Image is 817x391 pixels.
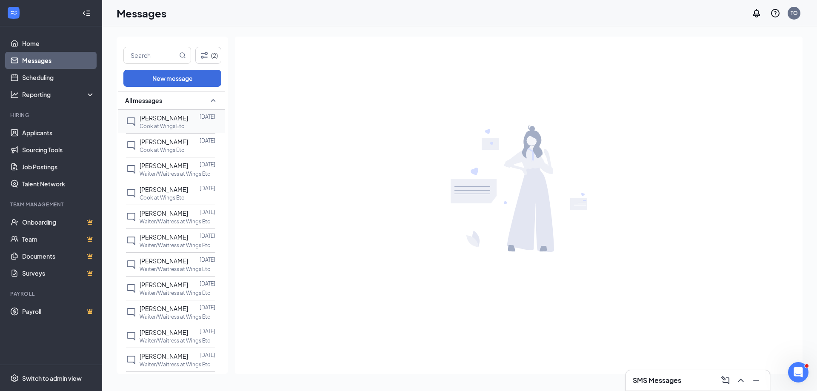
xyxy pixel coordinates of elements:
[126,283,136,294] svg: ChatInactive
[10,201,93,208] div: Team Management
[22,248,95,265] a: DocumentsCrown
[82,9,91,17] svg: Collapse
[9,9,18,17] svg: WorkstreamLogo
[22,35,95,52] a: Home
[140,123,184,130] p: Cook at Wings Etc
[22,141,95,158] a: Sourcing Tools
[22,214,95,231] a: OnboardingCrown
[124,47,177,63] input: Search
[140,361,210,368] p: Waiter/Waitress at Wings Etc
[749,374,763,387] button: Minimize
[140,170,210,177] p: Waiter/Waitress at Wings Etc
[788,362,808,382] iframe: Intercom live chat
[125,96,162,105] span: All messages
[10,111,93,119] div: Hiring
[200,232,215,240] p: [DATE]
[736,375,746,385] svg: ChevronUp
[140,328,188,336] span: [PERSON_NAME]
[123,70,221,87] button: New message
[140,209,188,217] span: [PERSON_NAME]
[117,6,166,20] h1: Messages
[734,374,748,387] button: ChevronUp
[22,90,95,99] div: Reporting
[751,8,762,18] svg: Notifications
[126,307,136,317] svg: ChatInactive
[140,289,210,297] p: Waiter/Waitress at Wings Etc
[208,95,218,106] svg: SmallChevronUp
[200,280,215,287] p: [DATE]
[126,164,136,174] svg: ChatInactive
[126,236,136,246] svg: ChatInactive
[200,137,215,144] p: [DATE]
[791,9,798,17] div: TO
[140,114,188,122] span: [PERSON_NAME]
[10,290,93,297] div: Payroll
[126,117,136,127] svg: ChatInactive
[140,162,188,169] span: [PERSON_NAME]
[200,351,215,359] p: [DATE]
[22,175,95,192] a: Talent Network
[770,8,780,18] svg: QuestionInfo
[140,186,188,193] span: [PERSON_NAME]
[126,331,136,341] svg: ChatInactive
[199,50,209,60] svg: Filter
[751,375,761,385] svg: Minimize
[22,231,95,248] a: TeamCrown
[720,375,731,385] svg: ComposeMessage
[200,161,215,168] p: [DATE]
[140,218,210,225] p: Waiter/Waitress at Wings Etc
[633,376,681,385] h3: SMS Messages
[140,242,210,249] p: Waiter/Waitress at Wings Etc
[126,260,136,270] svg: ChatInactive
[719,374,732,387] button: ComposeMessage
[140,194,184,201] p: Cook at Wings Etc
[126,355,136,365] svg: ChatInactive
[126,140,136,151] svg: ChatInactive
[140,233,188,241] span: [PERSON_NAME]
[10,374,19,382] svg: Settings
[22,303,95,320] a: PayrollCrown
[200,208,215,216] p: [DATE]
[140,352,188,360] span: [PERSON_NAME]
[22,265,95,282] a: SurveysCrown
[140,337,210,344] p: Waiter/Waitress at Wings Etc
[200,113,215,120] p: [DATE]
[140,138,188,146] span: [PERSON_NAME]
[10,90,19,99] svg: Analysis
[140,281,188,288] span: [PERSON_NAME]
[200,185,215,192] p: [DATE]
[200,256,215,263] p: [DATE]
[200,304,215,311] p: [DATE]
[140,313,210,320] p: Waiter/Waitress at Wings Etc
[200,328,215,335] p: [DATE]
[195,47,221,64] button: Filter (2)
[22,69,95,86] a: Scheduling
[140,146,184,154] p: Cook at Wings Etc
[22,52,95,69] a: Messages
[22,124,95,141] a: Applicants
[22,158,95,175] a: Job Postings
[140,305,188,312] span: [PERSON_NAME]
[140,257,188,265] span: [PERSON_NAME]
[126,212,136,222] svg: ChatInactive
[179,52,186,59] svg: MagnifyingGlass
[22,374,82,382] div: Switch to admin view
[126,188,136,198] svg: ChatInactive
[140,265,210,273] p: Waiter/Waitress at Wings Etc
